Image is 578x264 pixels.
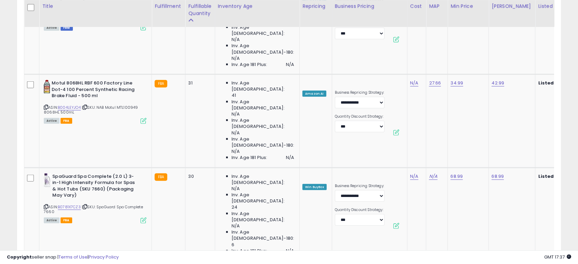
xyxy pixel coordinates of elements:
a: Terms of Use [58,254,88,260]
div: Business Pricing [335,3,404,10]
div: Inventory Age [218,3,297,10]
a: 68.99 [491,173,504,180]
div: Fulfillable Quantity [188,3,212,17]
div: Title [42,3,149,10]
span: FBM [61,25,73,31]
span: N/A [232,186,240,192]
span: Inv. Age [DEMOGRAPHIC_DATA]: [232,211,294,223]
span: Inv. Age [DEMOGRAPHIC_DATA]: [232,192,294,204]
span: N/A [232,111,240,117]
span: 6 [232,242,234,248]
div: Amazon AI [302,91,326,97]
span: N/A [232,55,240,62]
b: Motul 8068HL RBF 600 Factory Line Dot-4 100 Percent Synthetic Racing Brake Fluid - 500 ml [52,80,135,101]
label: Business Repricing Strategy: [335,184,384,188]
a: 68.99 [450,173,463,180]
span: 2025-09-17 17:37 GMT [544,254,571,260]
span: Inv. Age [DEMOGRAPHIC_DATA]-180: [232,136,294,148]
span: Inv. Age [DEMOGRAPHIC_DATA]-180: [232,229,294,241]
div: 31 [188,80,209,86]
div: Fulfillment [155,3,182,10]
div: MAP [429,3,445,10]
label: Business Repricing Strategy: [335,90,384,95]
span: N/A [286,155,294,161]
div: seller snap | | [7,254,119,261]
span: Inv. Age 181 Plus: [232,155,267,161]
div: ASIN: [44,80,146,123]
img: 41MmFekOwQL._SL40_.jpg [44,173,51,187]
span: Inv. Age [DEMOGRAPHIC_DATA]: [232,173,294,186]
div: Min Price [450,3,486,10]
span: All listings currently available for purchase on Amazon [44,217,60,223]
b: Listed Price: [538,173,569,180]
span: Inv. Age [DEMOGRAPHIC_DATA]: [232,117,294,130]
span: 24 [232,204,237,210]
span: FBA [61,217,72,223]
small: FBA [155,80,167,88]
span: Inv. Age [DEMOGRAPHIC_DATA]: [232,24,294,37]
div: 30 [188,173,209,180]
span: N/A [232,223,240,229]
div: Repricing [302,3,329,10]
a: N/A [429,173,437,180]
a: 42.99 [491,80,504,87]
a: N/A [410,173,418,180]
div: ASIN: [44,173,146,223]
span: Inv. Age 181 Plus: [232,62,267,68]
span: N/A [232,37,240,43]
small: FBA [155,173,167,181]
span: 41 [232,92,236,98]
span: N/A [232,148,240,155]
span: All listings currently available for purchase on Amazon [44,25,60,31]
a: Privacy Policy [89,254,119,260]
div: [PERSON_NAME] [491,3,532,10]
span: N/A [286,62,294,68]
span: Inv. Age [DEMOGRAPHIC_DATA]-180: [232,43,294,55]
span: Inv. Age [DEMOGRAPHIC_DATA]: [232,99,294,111]
span: FBA [61,118,72,124]
a: B0781X7CZ3 [58,204,81,210]
div: Win BuyBox [302,184,327,190]
a: B004LEYJO4 [58,105,81,110]
label: Quantity Discount Strategy: [335,208,384,212]
div: Cost [410,3,423,10]
a: 27.66 [429,80,441,87]
span: | SKU: SpaGuard Spa Complete 7660 [44,204,143,214]
span: Inv. Age [DEMOGRAPHIC_DATA]: [232,80,294,92]
strong: Copyright [7,254,32,260]
img: 41IWi1V8DgL._SL40_.jpg [44,80,50,94]
span: | SKU: NAB Motul MTL100949 8068HL 500mL [44,105,138,115]
b: Listed Price: [538,80,569,86]
a: 34.99 [450,80,463,87]
span: All listings currently available for purchase on Amazon [44,118,60,124]
span: N/A [232,130,240,136]
a: N/A [410,80,418,87]
label: Quantity Discount Strategy: [335,114,384,119]
b: SpaGuard Spa Complete (2.0 L) 3-in-1 High Intensity Formula for Spas & Hot Tubs (SKU 7660) (Packa... [52,173,135,200]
